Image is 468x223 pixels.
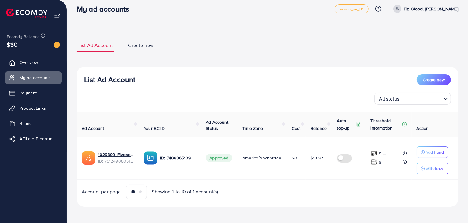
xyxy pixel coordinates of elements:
span: Cost [292,125,301,131]
h3: List Ad Account [84,75,135,84]
span: Affiliate Program [20,136,52,142]
a: My ad accounts [5,71,62,84]
span: Time Zone [242,125,263,131]
iframe: Chat [442,196,463,218]
a: Overview [5,56,62,68]
span: Showing 1 To 10 of 1 account(s) [152,188,218,195]
img: image [54,42,60,48]
span: America/Anchorage [242,155,281,161]
span: $18.92 [311,155,323,161]
p: ID: 7408365109946695681 [160,154,196,162]
span: Ad Account Status [206,119,228,131]
span: Overview [20,59,38,65]
span: Approved [206,154,232,162]
p: Add Fund [426,148,444,156]
span: $30 [7,40,17,49]
span: My ad accounts [20,75,51,81]
span: Account per page [82,188,121,195]
span: List Ad Account [78,42,113,49]
p: Threshold information [371,117,401,132]
p: Auto top-up [337,117,355,132]
span: Ecomdy Balance [7,34,40,40]
span: ocean_pn_01 [340,7,363,11]
span: Action [417,125,429,131]
a: Affiliate Program [5,133,62,145]
a: Billing [5,117,62,130]
img: menu [54,12,61,19]
img: top-up amount [371,150,377,157]
h3: My ad accounts [77,5,134,13]
a: Fiz Global [PERSON_NAME] [391,5,458,13]
span: Balance [311,125,327,131]
a: Product Links [5,102,62,114]
img: ic-ads-acc.e4c84228.svg [82,151,95,165]
a: ocean_pn_01 [335,4,369,13]
a: Payment [5,87,62,99]
span: Create new [423,77,445,83]
span: All status [378,94,401,103]
img: ic-ba-acc.ded83a64.svg [144,151,157,165]
input: Search for option [401,93,441,103]
button: Add Fund [417,146,448,158]
p: $ --- [379,150,387,157]
span: Create new [128,42,154,49]
p: $ --- [379,159,387,166]
span: ID: 7512490805173813256 [98,158,134,164]
img: top-up amount [371,159,377,165]
span: Ad Account [82,125,104,131]
span: Billing [20,120,32,126]
img: logo [6,9,47,18]
span: $0 [292,155,297,161]
span: Your BC ID [144,125,165,131]
a: 1029399_Fizone_1749138239729 [98,152,134,158]
div: <span class='underline'>1029399_Fizone_1749138239729</span></br>7512490805173813256 [98,152,134,164]
span: Product Links [20,105,46,111]
button: Create new [417,74,451,85]
div: Search for option [374,93,451,105]
button: Withdraw [417,163,448,174]
p: Fiz Global [PERSON_NAME] [404,5,458,13]
p: Withdraw [426,165,443,172]
span: Payment [20,90,37,96]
